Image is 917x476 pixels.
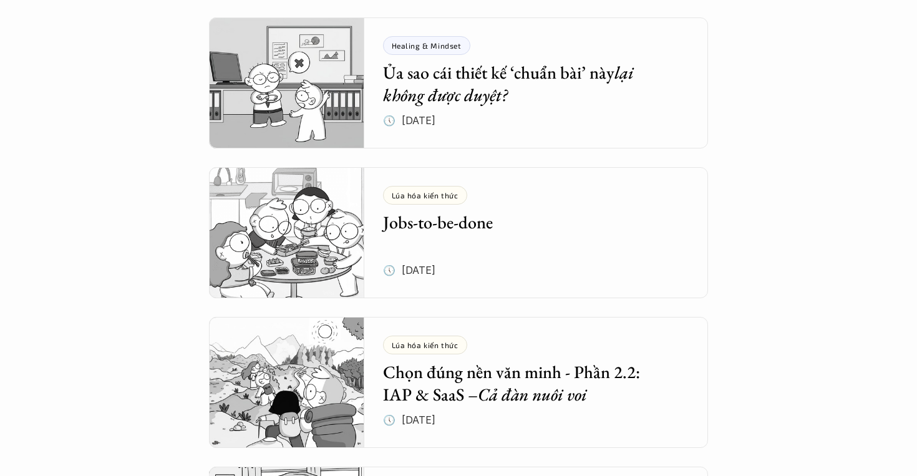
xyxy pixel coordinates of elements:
h5: Chọn đúng nền văn minh - Phần 2.2: IAP & SaaS – [383,361,671,406]
p: 🕔 [DATE] [383,111,435,130]
a: Lúa hóa kiến thứcChọn đúng nền văn minh - Phần 2.2: IAP & SaaS –Cả đàn nuôi voi🕔 [DATE] [209,317,708,448]
h5: Jobs-to-be-done [383,211,671,233]
em: lại không được duyệt? [383,61,638,106]
a: Healing & MindsetỦa sao cái thiết kế ‘chuẩn bài’ nàylại không được duyệt?🕔 [DATE] [209,17,708,148]
p: 🕔 [DATE] [383,410,435,429]
p: Lúa hóa kiến thức [392,341,458,349]
h5: Ủa sao cái thiết kế ‘chuẩn bài’ này [383,61,671,107]
p: 🕔 [DATE] [383,261,435,279]
a: Lúa hóa kiến thứcJobs-to-be-done🕔 [DATE] [209,167,708,298]
em: Cả đàn nuôi voi [478,383,587,406]
p: Lúa hóa kiến thức [392,191,458,200]
p: Healing & Mindset [392,41,462,50]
